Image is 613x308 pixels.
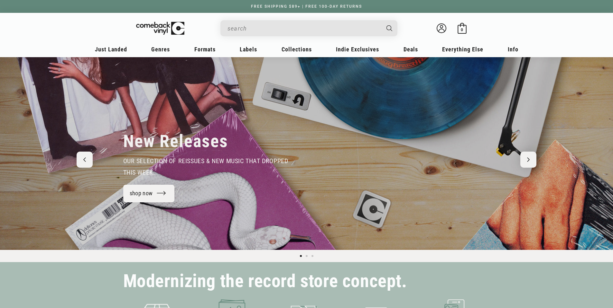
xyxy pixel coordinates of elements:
span: Labels [240,46,257,53]
button: Search [381,20,398,36]
span: our selection of reissues & new music that dropped this week. [123,157,288,176]
span: Info [508,46,518,53]
span: Collections [282,46,312,53]
span: Formats [194,46,216,53]
h2: New Releases [123,131,228,152]
span: Genres [151,46,170,53]
h2: Modernizing the record store concept. [123,274,407,289]
a: FREE SHIPPING $89+ | FREE 100-DAY RETURNS [245,4,368,9]
button: Load slide 1 of 3 [298,253,304,259]
a: shop now [123,185,175,202]
button: Previous slide [77,152,93,168]
span: Everything Else [442,46,483,53]
button: Next slide [520,152,536,168]
span: Indie Exclusives [336,46,379,53]
span: 0 [461,27,463,32]
div: Search [220,20,397,36]
span: Deals [404,46,418,53]
button: Load slide 3 of 3 [310,253,315,259]
span: Just Landed [95,46,127,53]
button: Load slide 2 of 3 [304,253,310,259]
input: search [228,22,380,35]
